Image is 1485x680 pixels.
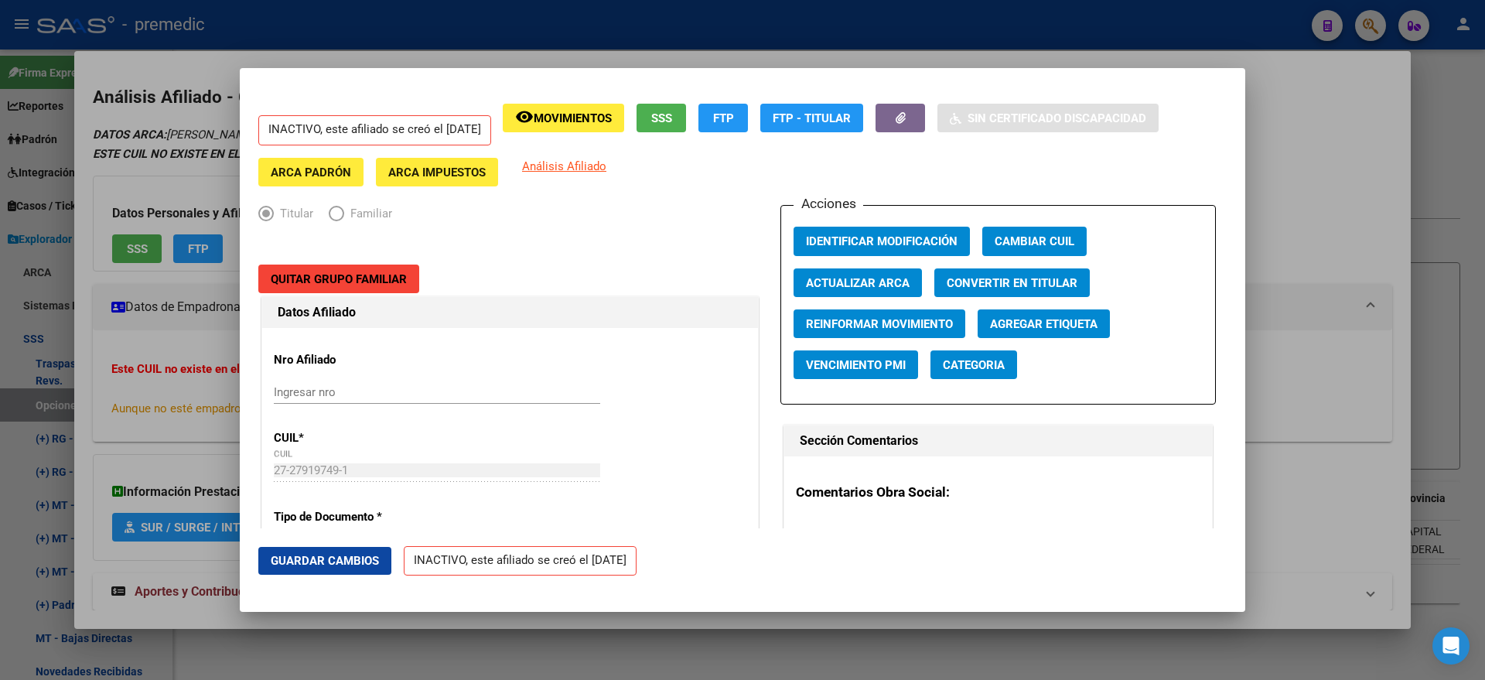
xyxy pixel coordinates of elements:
[978,309,1110,338] button: Agregar Etiqueta
[258,265,419,293] button: Quitar Grupo Familiar
[278,303,742,322] h1: Datos Afiliado
[995,235,1074,249] span: Cambiar CUIL
[698,104,748,132] button: FTP
[271,166,351,179] span: ARCA Padrón
[937,104,1159,132] button: Sin Certificado Discapacidad
[806,358,906,372] span: Vencimiento PMI
[806,235,958,249] span: Identificar Modificación
[651,111,672,125] span: SSS
[982,227,1087,255] button: Cambiar CUIL
[794,268,922,297] button: Actualizar ARCA
[404,546,637,576] p: INACTIVO, este afiliado se creó el [DATE]
[713,111,734,125] span: FTP
[274,429,415,447] p: CUIL
[274,351,415,369] p: Nro Afiliado
[534,111,612,125] span: Movimientos
[503,104,624,132] button: Movimientos
[796,482,1200,502] h3: Comentarios Obra Social:
[800,432,1197,450] h1: Sección Comentarios
[274,508,415,526] p: Tipo de Documento *
[947,276,1077,290] span: Convertir en Titular
[637,104,686,132] button: SSS
[388,166,486,179] span: ARCA Impuestos
[760,104,863,132] button: FTP - Titular
[274,205,313,223] span: Titular
[344,205,392,223] span: Familiar
[794,309,965,338] button: Reinformar Movimiento
[806,276,910,290] span: Actualizar ARCA
[1432,627,1470,665] div: Open Intercom Messenger
[934,268,1090,297] button: Convertir en Titular
[968,111,1146,125] span: Sin Certificado Discapacidad
[258,210,408,224] mat-radio-group: Elija una opción
[271,554,379,568] span: Guardar Cambios
[930,350,1017,379] button: Categoria
[794,350,918,379] button: Vencimiento PMI
[794,193,863,214] h3: Acciones
[258,547,391,575] button: Guardar Cambios
[522,159,606,173] span: Análisis Afiliado
[271,272,407,286] span: Quitar Grupo Familiar
[773,111,851,125] span: FTP - Titular
[794,227,970,255] button: Identificar Modificación
[990,317,1098,331] span: Agregar Etiqueta
[376,158,498,186] button: ARCA Impuestos
[258,115,491,145] p: INACTIVO, este afiliado se creó el [DATE]
[258,158,364,186] button: ARCA Padrón
[515,108,534,126] mat-icon: remove_red_eye
[806,317,953,331] span: Reinformar Movimiento
[943,358,1005,372] span: Categoria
